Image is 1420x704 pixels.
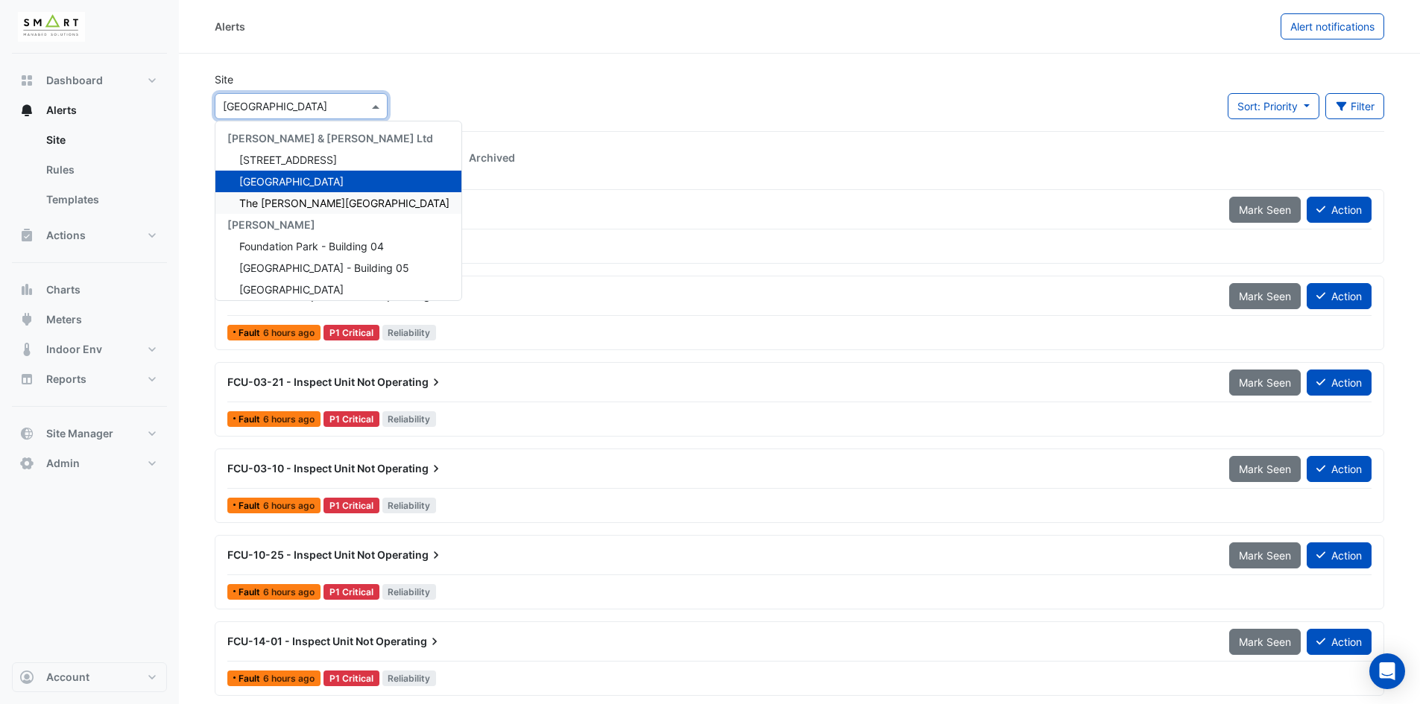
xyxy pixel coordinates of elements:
button: Action [1307,456,1372,482]
span: [STREET_ADDRESS] [239,153,337,166]
span: Reliability [382,325,437,340]
span: Wed 03-Sep-2025 01:00 PST [263,327,315,338]
span: Fault [239,501,263,510]
span: Operating [377,375,444,390]
button: Charts [12,275,167,305]
button: Actions [12,221,167,250]
span: Indoor Env [46,342,102,357]
span: Wed 03-Sep-2025 01:00 PST [263,586,315,597]
span: FCU-03-21 - Inspect Unit Not [227,375,375,388]
div: Alerts [12,125,167,221]
span: Mark Seen [1239,549,1291,562]
button: Mark Seen [1229,283,1301,309]
span: Mark Seen [1239,290,1291,302]
app-icon: Reports [19,372,34,387]
a: Archived [457,144,527,171]
span: Mark Seen [1239,463,1291,475]
app-icon: Alerts [19,103,34,118]
div: P1 Critical [324,584,379,600]
app-icon: Site Manager [19,426,34,441]
div: P1 Critical [324,670,379,686]
span: Mark Seen [1239,635,1291,648]
span: Reliability [382,584,437,600]
span: Wed 03-Sep-2025 01:00 PST [263,673,315,684]
span: Operating [377,548,444,562]
span: Fault [239,588,263,597]
span: Wed 03-Sep-2025 01:00 PST [263,500,315,511]
span: Alert notifications [1290,20,1375,33]
div: Open Intercom Messenger [1369,653,1405,689]
span: [PERSON_NAME] [227,218,315,231]
span: FCU-14-01 - Inspect Unit Not [227,635,373,647]
a: Site [34,125,167,155]
span: Fault [239,329,263,337]
span: [GEOGRAPHIC_DATA] [239,175,344,188]
span: Reliability [382,670,437,686]
label: Site [215,72,233,87]
span: Fault [239,674,263,683]
span: Actions [46,228,86,243]
button: Mark Seen [1229,456,1301,482]
app-icon: Admin [19,456,34,471]
a: Templates [34,185,167,215]
button: Action [1307,283,1372,309]
button: Site Manager [12,419,167,448]
span: Reports [46,372,86,387]
button: Indoor Env [12,334,167,364]
button: Alert notifications [1281,13,1384,39]
button: Mark Seen [1229,542,1301,568]
span: [GEOGRAPHIC_DATA] [239,283,344,296]
ng-dropdown-panel: Options list [215,121,462,301]
button: Sort: Priority [1228,93,1319,119]
span: The [PERSON_NAME][GEOGRAPHIC_DATA] [239,197,449,209]
div: Alerts [215,19,245,34]
span: Sort: Priority [1237,100,1298,112]
button: Mark Seen [1229,629,1301,655]
button: Alerts [12,95,167,125]
span: Operating [377,461,444,476]
app-icon: Actions [19,228,34,243]
span: FCU-03-10 - Inspect Unit Not [227,462,375,475]
button: Admin [12,448,167,478]
button: Dashboard [12,66,167,95]
button: Action [1307,197,1372,223]
span: Dashboard [46,73,103,88]
span: Wed 03-Sep-2025 01:00 PST [263,413,315,425]
span: Mark Seen [1239,203,1291,216]
span: [GEOGRAPHIC_DATA] - Building 05 [239,261,409,274]
button: Action [1307,629,1372,655]
span: FCU-10-25 - Inspect Unit Not [227,548,375,561]
span: Reliability [382,498,437,513]
div: P1 Critical [324,498,379,513]
span: Account [46,670,89,685]
app-icon: Indoor Env [19,342,34,357]
button: Meters [12,305,167,334]
span: Alerts [46,103,77,118]
button: Mark Seen [1229,370,1301,396]
span: Fault [239,415,263,424]
span: Reliability [382,411,437,427]
span: Charts [46,282,81,297]
span: Mark Seen [1239,376,1291,389]
app-icon: Charts [19,282,34,297]
button: Account [12,662,167,692]
span: Foundation Park - Building 04 [239,240,384,253]
button: Mark Seen [1229,197,1301,223]
button: Filter [1325,93,1385,119]
app-icon: Dashboard [19,73,34,88]
button: Reports [12,364,167,394]
span: [PERSON_NAME] & [PERSON_NAME] Ltd [227,132,433,145]
div: P1 Critical [324,411,379,427]
div: P1 Critical [324,325,379,340]
a: Rules [34,155,167,185]
span: Meters [46,312,82,327]
span: Admin [46,456,80,471]
app-icon: Meters [19,312,34,327]
img: Company Logo [18,12,85,42]
span: Site Manager [46,426,113,441]
span: Operating [376,634,442,649]
button: Action [1307,542,1372,568]
button: Action [1307,370,1372,396]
